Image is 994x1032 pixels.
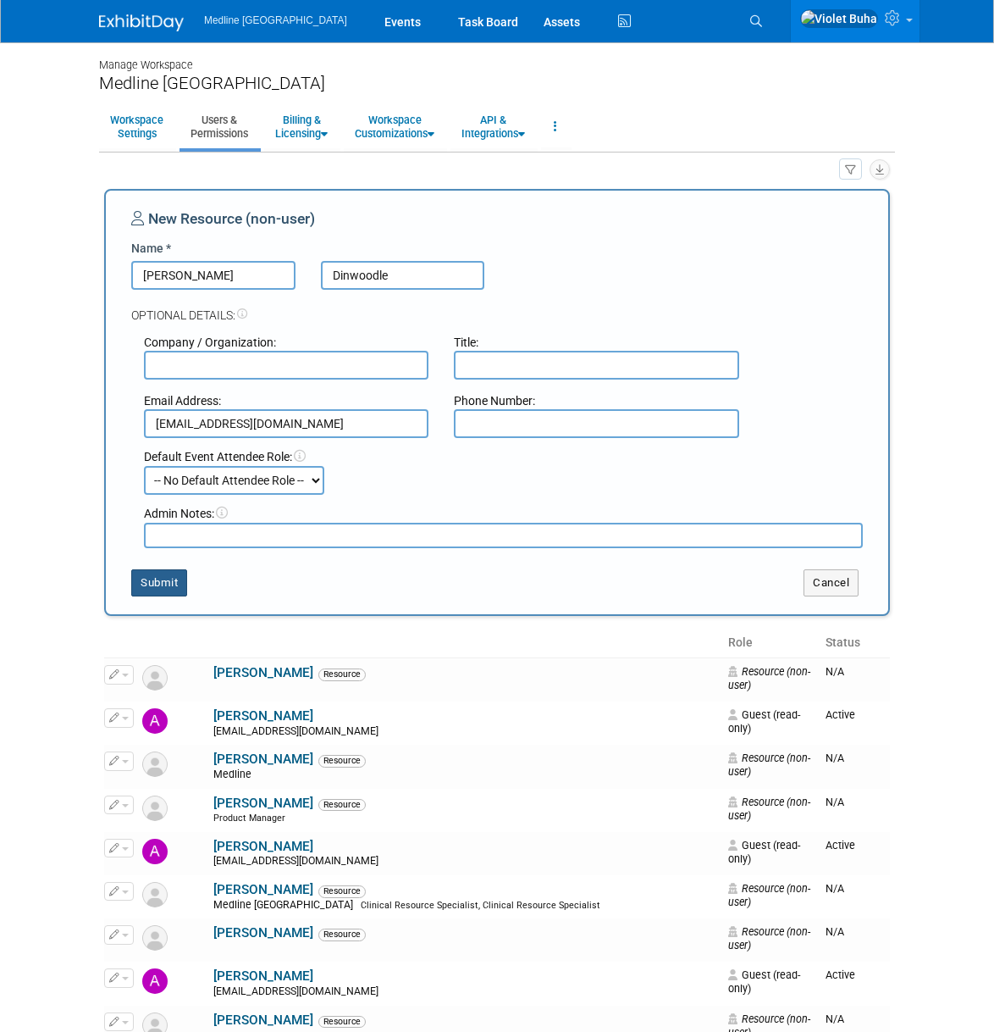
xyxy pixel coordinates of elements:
span: N/A [826,1013,844,1025]
span: Resource [318,755,366,767]
button: Cancel [803,569,859,596]
span: Resource [318,1016,366,1028]
span: Guest (read-only) [728,839,800,865]
a: WorkspaceCustomizations [344,106,445,147]
th: Role [721,629,819,657]
div: Medline [GEOGRAPHIC_DATA] [99,73,895,94]
a: [PERSON_NAME] [213,796,313,811]
div: Title: [454,334,738,351]
div: Email Address: [144,392,428,409]
a: API &Integrations [450,106,536,147]
button: Submit [131,569,187,596]
th: Status [819,629,890,657]
span: N/A [826,882,844,895]
img: Adrienne Roc [142,839,168,864]
div: Company / Organization: [144,334,428,351]
img: Resource [142,796,168,821]
div: [EMAIL_ADDRESS][DOMAIN_NAME] [213,985,717,999]
img: Resource [142,882,168,907]
div: Optional Details: [131,290,863,324]
span: Resource [318,885,366,897]
span: Medline [GEOGRAPHIC_DATA] [204,14,347,26]
span: Guest (read-only) [728,708,800,735]
span: Active [826,968,855,981]
img: Amrita Dhaliwal [142,968,168,994]
span: Resource (non-user) [728,665,810,691]
span: Active [826,839,855,852]
a: [PERSON_NAME] [213,708,313,724]
img: Aaron Glanfield [142,708,168,734]
img: Resource [142,752,168,777]
a: [PERSON_NAME] [213,882,313,897]
span: Resource [318,799,366,811]
img: Resource [142,925,168,951]
a: [PERSON_NAME] [213,925,313,940]
span: N/A [826,752,844,764]
span: Medline [213,768,257,780]
span: Guest (read-only) [728,968,800,995]
a: Users &Permissions [179,106,259,147]
img: Violet Buha [800,9,878,28]
span: Resource [318,929,366,940]
div: Admin Notes: [144,505,863,522]
div: Manage Workspace [99,42,895,73]
span: Medline [GEOGRAPHIC_DATA] [213,899,358,911]
a: [PERSON_NAME] [213,665,313,680]
a: Billing &Licensing [264,106,339,147]
span: Product Manager [213,813,285,824]
a: [PERSON_NAME] [213,968,313,984]
span: Resource (non-user) [728,925,810,952]
a: WorkspaceSettings [99,106,174,147]
a: [PERSON_NAME] [213,839,313,854]
input: First Name [131,261,295,290]
img: ExhibitDay [99,14,184,31]
span: Resource (non-user) [728,752,810,778]
div: Default Event Attendee Role: [144,448,863,465]
div: [EMAIL_ADDRESS][DOMAIN_NAME] [213,855,717,868]
span: N/A [826,796,844,808]
label: Name * [131,240,171,257]
div: [EMAIL_ADDRESS][DOMAIN_NAME] [213,725,717,739]
span: Resource (non-user) [728,882,810,908]
div: Phone Number: [454,392,738,409]
span: Active [826,708,855,721]
img: Resource [142,665,168,691]
input: Last Name [321,261,485,290]
div: New Resource (non-user) [131,208,863,240]
a: [PERSON_NAME] [213,752,313,767]
span: N/A [826,665,844,678]
span: Clinical Resource Specialist, Clinical Resource Specialist [361,900,600,911]
span: Resource (non-user) [728,796,810,822]
span: Resource [318,669,366,680]
a: [PERSON_NAME] [213,1013,313,1028]
span: N/A [826,925,844,938]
